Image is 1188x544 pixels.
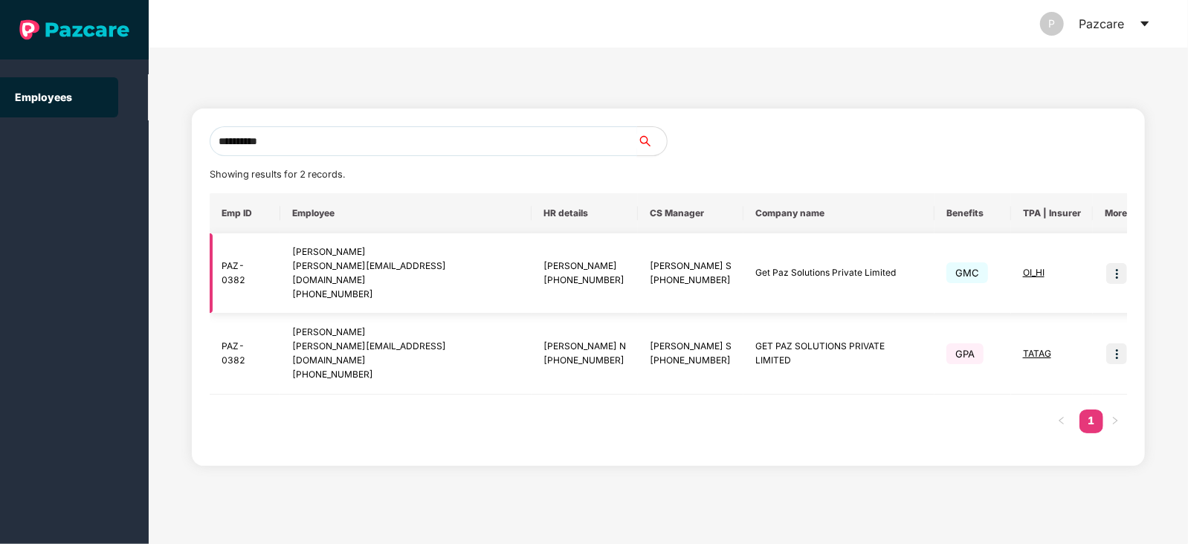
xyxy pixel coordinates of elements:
[1011,193,1093,233] th: TPA | Insurer
[292,259,520,288] div: [PERSON_NAME][EMAIL_ADDRESS][DOMAIN_NAME]
[543,340,626,354] div: [PERSON_NAME] N
[650,259,732,273] div: [PERSON_NAME] S
[210,193,280,233] th: Emp ID
[292,326,520,340] div: [PERSON_NAME]
[934,193,1011,233] th: Benefits
[636,135,667,147] span: search
[636,126,668,156] button: search
[210,314,280,394] td: PAZ-0382
[1023,348,1051,359] span: TATAG
[280,193,532,233] th: Employee
[292,368,520,382] div: [PHONE_NUMBER]
[210,233,280,314] td: PAZ-0382
[638,193,743,233] th: CS Manager
[1023,267,1045,278] span: OI_HI
[543,259,626,273] div: [PERSON_NAME]
[1093,193,1140,233] th: More
[15,91,72,103] a: Employees
[743,233,934,314] td: Get Paz Solutions Private Limited
[532,193,638,233] th: HR details
[1111,416,1120,425] span: right
[1049,12,1056,36] span: P
[1050,409,1074,433] button: left
[543,354,626,368] div: [PHONE_NUMBER]
[1106,343,1127,364] img: icon
[946,262,988,283] span: GMC
[292,288,520,302] div: [PHONE_NUMBER]
[1103,409,1127,433] button: right
[1139,18,1151,30] span: caret-down
[1057,416,1066,425] span: left
[292,245,520,259] div: [PERSON_NAME]
[743,193,934,233] th: Company name
[650,354,732,368] div: [PHONE_NUMBER]
[743,314,934,394] td: GET PAZ SOLUTIONS PRIVATE LIMITED
[543,273,626,288] div: [PHONE_NUMBER]
[946,343,984,364] span: GPA
[1103,409,1127,433] li: Next Page
[1050,409,1074,433] li: Previous Page
[1079,409,1103,433] li: 1
[210,169,345,180] span: Showing results for 2 records.
[1106,263,1127,284] img: icon
[650,273,732,288] div: [PHONE_NUMBER]
[1079,409,1103,432] a: 1
[650,340,732,354] div: [PERSON_NAME] S
[292,340,520,368] div: [PERSON_NAME][EMAIL_ADDRESS][DOMAIN_NAME]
